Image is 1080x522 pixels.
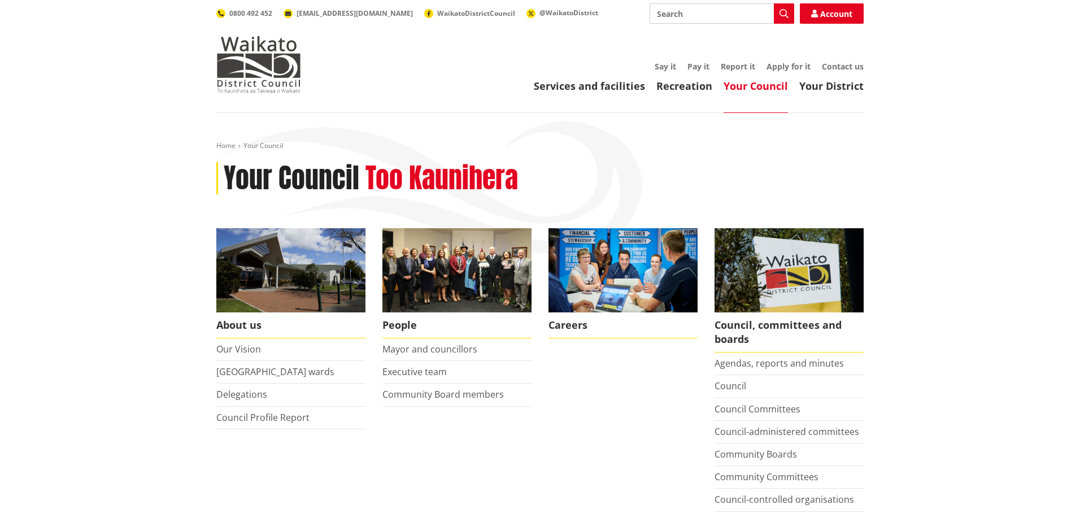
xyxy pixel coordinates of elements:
h1: Your Council [224,162,359,195]
a: Executive team [382,366,447,378]
a: Say it [655,61,676,72]
span: Your Council [243,141,283,150]
a: Council-controlled organisations [715,493,854,506]
a: Apply for it [767,61,811,72]
a: Contact us [822,61,864,72]
a: @WaikatoDistrict [526,8,598,18]
a: Your Council [724,79,788,93]
span: [EMAIL_ADDRESS][DOMAIN_NAME] [297,8,413,18]
a: Community Committees [715,471,818,483]
a: Recreation [656,79,712,93]
a: Council-administered committees [715,425,859,438]
a: Community Board members [382,388,504,401]
a: Services and facilities [534,79,645,93]
img: Office staff in meeting - Career page [548,228,698,312]
a: Pay it [687,61,709,72]
a: Home [216,141,236,150]
a: WaikatoDistrictCouncil [424,8,515,18]
span: 0800 492 452 [229,8,272,18]
h2: Too Kaunihera [365,162,518,195]
span: People [382,312,532,338]
a: Waikato-District-Council-sign Council, committees and boards [715,228,864,353]
a: Account [800,3,864,24]
a: Your District [799,79,864,93]
a: [EMAIL_ADDRESS][DOMAIN_NAME] [284,8,413,18]
a: Report it [721,61,755,72]
img: Waikato-District-Council-sign [715,228,864,312]
a: 0800 492 452 [216,8,272,18]
span: Council, committees and boards [715,312,864,353]
img: Waikato District Council - Te Kaunihera aa Takiwaa o Waikato [216,36,301,93]
a: 2022 Council People [382,228,532,338]
a: Community Boards [715,448,797,460]
a: WDC Building 0015 About us [216,228,365,338]
img: 2022 Council [382,228,532,312]
span: About us [216,312,365,338]
a: Council [715,380,746,392]
a: Our Vision [216,343,261,355]
input: Search input [650,3,794,24]
a: Agendas, reports and minutes [715,357,844,369]
a: Delegations [216,388,267,401]
img: WDC Building 0015 [216,228,365,312]
span: @WaikatoDistrict [539,8,598,18]
span: Careers [548,312,698,338]
a: Council Committees [715,403,800,415]
nav: breadcrumb [216,141,864,151]
a: Careers [548,228,698,338]
a: Council Profile Report [216,411,310,424]
a: [GEOGRAPHIC_DATA] wards [216,366,334,378]
a: Mayor and councillors [382,343,477,355]
span: WaikatoDistrictCouncil [437,8,515,18]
